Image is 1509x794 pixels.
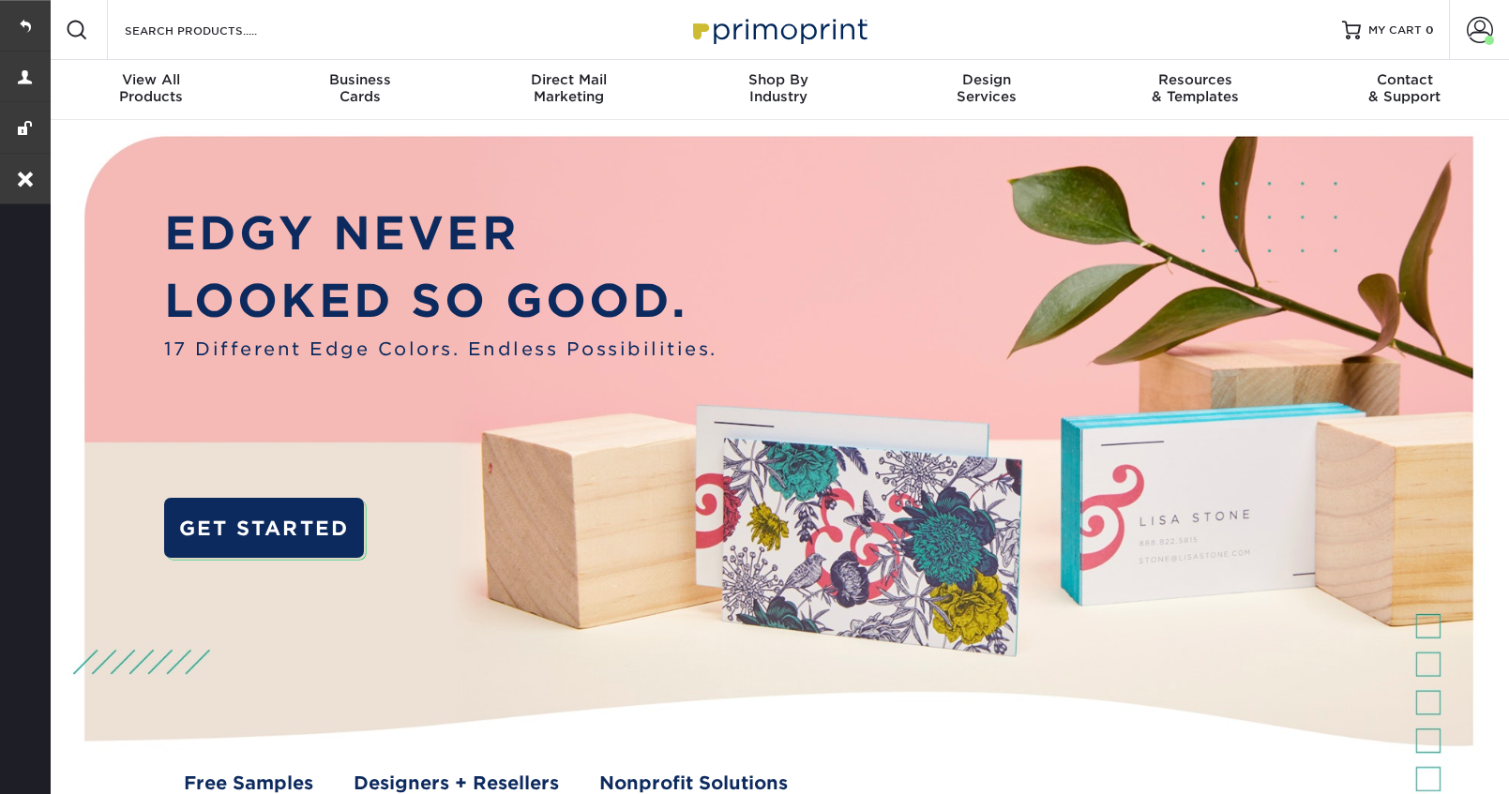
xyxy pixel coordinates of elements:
[464,60,673,120] a: Direct MailMarketing
[883,71,1092,88] span: Design
[673,60,883,120] a: Shop ByIndustry
[47,60,256,120] a: View AllProducts
[1426,23,1434,37] span: 0
[883,60,1092,120] a: DesignServices
[47,71,256,105] div: Products
[1300,60,1509,120] a: Contact& Support
[123,19,306,41] input: SEARCH PRODUCTS.....
[47,71,256,88] span: View All
[1092,71,1301,105] div: & Templates
[464,71,673,105] div: Marketing
[464,71,673,88] span: Direct Mail
[1092,60,1301,120] a: Resources& Templates
[256,71,465,88] span: Business
[883,71,1092,105] div: Services
[164,336,717,363] span: 17 Different Edge Colors. Endless Possibilities.
[673,71,883,88] span: Shop By
[164,200,717,267] p: EDGY NEVER
[673,71,883,105] div: Industry
[1300,71,1509,105] div: & Support
[685,9,872,50] img: Primoprint
[256,71,465,105] div: Cards
[1368,22,1422,38] span: MY CART
[1300,71,1509,88] span: Contact
[256,60,465,120] a: BusinessCards
[164,498,364,558] a: GET STARTED
[1092,71,1301,88] span: Resources
[164,267,717,335] p: LOOKED SO GOOD.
